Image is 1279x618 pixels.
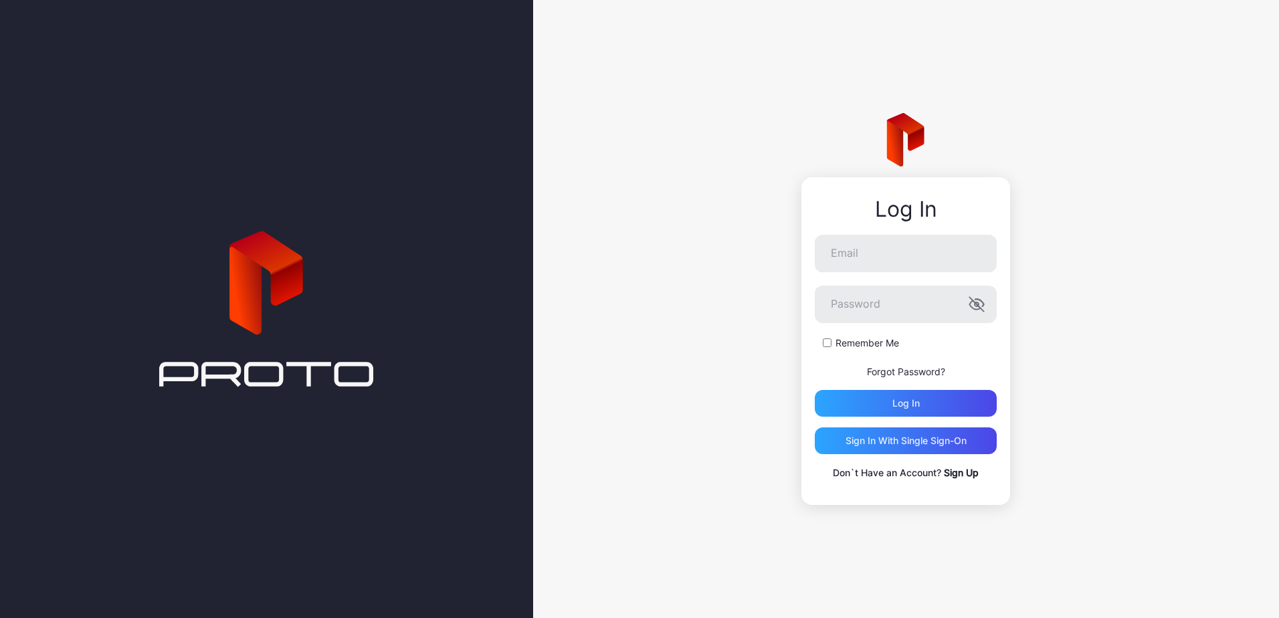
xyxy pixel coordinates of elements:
div: Log in [892,398,920,409]
input: Email [815,235,997,272]
div: Log In [815,197,997,221]
label: Remember Me [835,336,899,350]
button: Password [969,296,985,312]
p: Don`t Have an Account? [815,465,997,481]
button: Log in [815,390,997,417]
a: Sign Up [944,467,979,478]
div: Sign in With Single Sign-On [846,435,967,446]
input: Password [815,286,997,323]
button: Sign in With Single Sign-On [815,427,997,454]
a: Forgot Password? [867,366,945,377]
